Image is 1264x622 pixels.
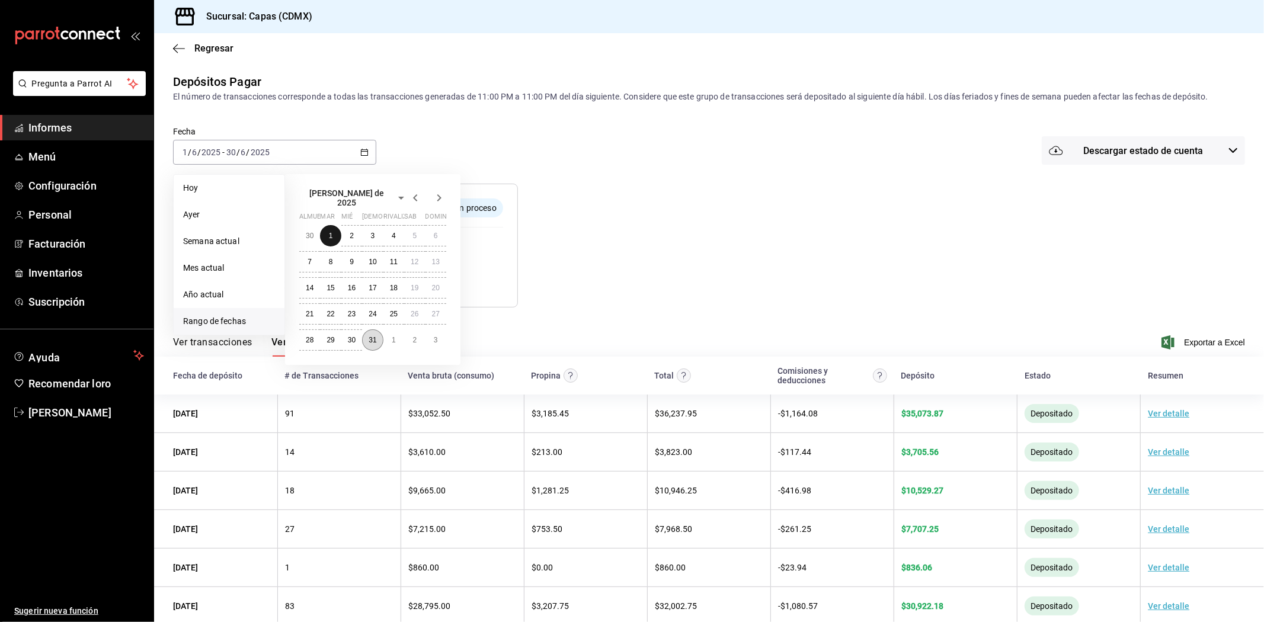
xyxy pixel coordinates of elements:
[285,448,295,457] font: 14
[404,303,425,325] button: 26 de julio de 2025
[432,310,440,318] font: 27
[901,486,906,495] font: $
[901,524,906,534] font: $
[434,232,438,240] abbr: 6 de julio de 2025
[1148,524,1189,534] font: Ver detalle
[655,447,660,457] font: $
[327,284,334,292] font: 15
[906,563,932,572] font: 836.06
[392,336,396,344] abbr: 1 de agosto de 2025
[1042,136,1245,165] button: Descargar estado de cuenta
[785,524,811,534] font: 261.25
[412,232,417,240] abbr: 5 de julio de 2025
[1031,601,1073,611] font: Depositado
[247,148,250,157] font: /
[660,563,686,572] font: 860.00
[1025,371,1051,380] font: Estado
[780,409,785,418] font: $
[341,251,362,272] button: 9 de julio de 2025
[173,448,198,457] font: [DATE]
[392,336,396,344] font: 1
[173,75,261,89] font: Depósitos Pagar
[306,232,313,240] font: 30
[299,225,320,246] button: 30 de junio de 2025
[404,251,425,272] button: 12 de julio de 2025
[425,303,446,325] button: 27 de julio de 2025
[425,213,454,220] font: dominio
[306,310,313,318] abbr: 21 de julio de 2025
[308,258,312,266] font: 7
[308,258,312,266] abbr: 7 de julio de 2025
[1148,486,1189,495] font: Ver detalle
[362,251,383,272] button: 10 de julio de 2025
[173,336,334,357] div: pestañas de navegación
[408,447,413,457] font: $
[390,284,398,292] abbr: 18 de julio de 2025
[660,447,692,457] font: 3,823.00
[285,563,290,573] font: 1
[778,486,780,495] font: -
[285,409,295,419] font: 91
[536,409,569,418] font: 3,185.45
[906,409,943,418] font: 35,073.87
[655,601,660,611] font: $
[341,225,362,246] button: 2 de julio de 2025
[183,183,198,193] font: Hoy
[306,232,313,240] abbr: 30 de junio de 2025
[778,366,828,385] font: Comisiones y deducciones
[432,310,440,318] abbr: 27 de julio de 2025
[780,486,785,495] font: $
[320,329,341,351] button: 29 de julio de 2025
[327,310,334,318] abbr: 22 de julio de 2025
[425,225,446,246] button: 6 de julio de 2025
[660,409,697,418] font: 36,237.95
[341,329,362,351] button: 30 de julio de 2025
[413,563,439,572] font: 860.00
[285,525,295,534] font: 27
[532,601,536,611] font: $
[660,486,697,495] font: 10,946.25
[785,409,818,418] font: 1,164.08
[383,213,416,220] font: rivalizar
[362,277,383,299] button: 17 de julio de 2025
[412,336,417,344] font: 2
[173,92,1208,101] font: El número de transacciones corresponde a todas las transacciones generadas de 11:00 PM a 11:00 PM...
[362,213,432,225] abbr: jueves
[411,258,418,266] abbr: 12 de julio de 2025
[654,371,674,380] font: Total
[320,303,341,325] button: 22 de julio de 2025
[778,601,780,611] font: -
[532,563,553,573] font: $0.00
[320,225,341,246] button: 1 de julio de 2025
[341,277,362,299] button: 16 de julio de 2025
[1148,409,1189,418] font: Ver detalle
[413,524,446,534] font: 7,215.00
[1148,601,1189,611] font: Ver detalle
[285,602,295,611] font: 83
[408,371,494,380] font: Venta bruta (consumo)
[1025,520,1079,538] div: El monto ha sido enviado a tu cuenta bancaria. Puede tardar en verso reflejado, según la entidad ...
[780,601,785,611] font: $
[250,148,270,157] input: ----
[434,232,438,240] font: 6
[1025,558,1079,577] div: El monto ha sido enviado a tu cuenta bancaria. Puede tardar en verso reflejado, según la entidad ...
[369,284,376,292] font: 17
[329,232,333,240] abbr: 1 de julio de 2025
[350,258,354,266] font: 9
[306,284,313,292] font: 14
[432,258,440,266] font: 13
[906,447,939,457] font: 3,705.56
[191,148,197,157] input: --
[780,524,785,534] font: $
[327,336,334,344] font: 29
[13,71,146,96] button: Pregunta a Parrot AI
[425,329,446,351] button: 3 de agosto de 2025
[390,258,398,266] font: 11
[1031,447,1073,457] font: Depositado
[412,336,417,344] abbr: 2 de agosto de 2025
[28,150,56,163] font: Menú
[1148,563,1189,572] font: Ver detalle
[1025,404,1079,423] div: El monto ha sido enviado a tu cuenta bancaria. Puede tardar en verso reflejado, según la entidad ...
[183,290,223,299] font: Año actual
[299,251,320,272] button: 7 de julio de 2025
